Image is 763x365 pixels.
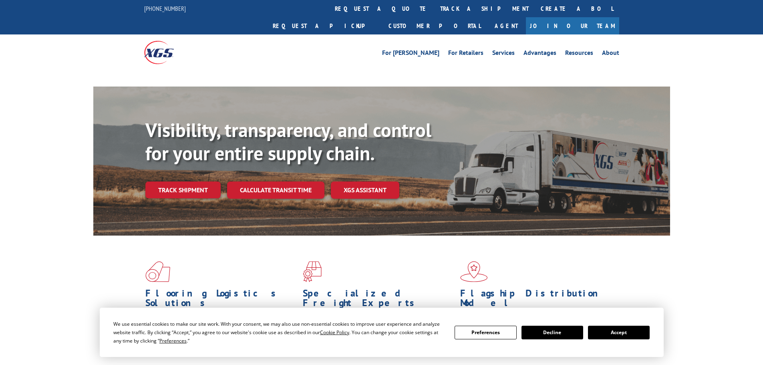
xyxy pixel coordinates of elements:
[145,288,297,312] h1: Flooring Logistics Solutions
[565,50,593,58] a: Resources
[331,181,399,199] a: XGS ASSISTANT
[602,50,619,58] a: About
[145,261,170,282] img: xgs-icon-total-supply-chain-intelligence-red
[588,326,650,339] button: Accept
[382,50,439,58] a: For [PERSON_NAME]
[303,288,454,312] h1: Specialized Freight Experts
[460,261,488,282] img: xgs-icon-flagship-distribution-model-red
[383,17,487,34] a: Customer Portal
[526,17,619,34] a: Join Our Team
[144,4,186,12] a: [PHONE_NUMBER]
[267,17,383,34] a: Request a pickup
[145,117,431,165] b: Visibility, transparency, and control for your entire supply chain.
[448,50,483,58] a: For Retailers
[100,308,664,357] div: Cookie Consent Prompt
[455,326,516,339] button: Preferences
[320,329,349,336] span: Cookie Policy
[113,320,445,345] div: We use essential cookies to make our site work. With your consent, we may also use non-essential ...
[521,326,583,339] button: Decline
[227,181,324,199] a: Calculate transit time
[460,288,612,312] h1: Flagship Distribution Model
[159,337,187,344] span: Preferences
[487,17,526,34] a: Agent
[303,261,322,282] img: xgs-icon-focused-on-flooring-red
[492,50,515,58] a: Services
[523,50,556,58] a: Advantages
[145,181,221,198] a: Track shipment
